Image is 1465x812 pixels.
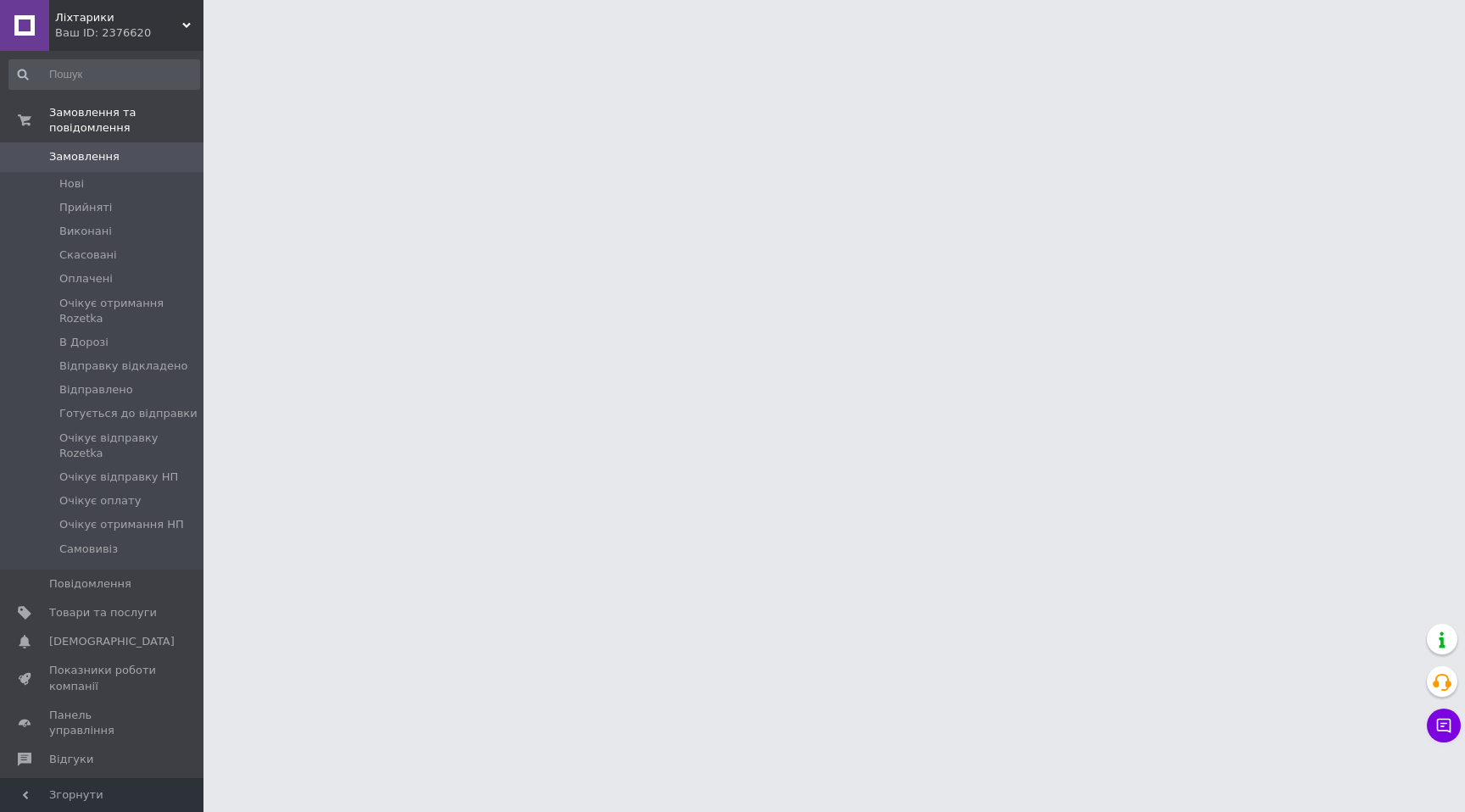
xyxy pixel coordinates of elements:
button: Чат з покупцем [1427,709,1461,742]
span: Очікує оплату [59,493,141,509]
span: Відправлено [59,382,133,398]
span: Замовлення [49,149,120,164]
span: Відгуки [49,752,93,767]
span: Очікує відправку НП [59,470,178,485]
span: В Дорозі [59,335,109,350]
span: Повідомлення [49,576,131,592]
span: Очікує отримання НП [59,517,184,532]
span: Прийняті [59,200,112,215]
span: Готується до відправки [59,406,198,421]
span: Відправку відкладено [59,359,187,374]
span: Нові [59,176,84,192]
span: Замовлення та повідомлення [49,105,203,136]
span: Товари та послуги [49,605,157,620]
span: [DEMOGRAPHIC_DATA] [49,634,175,649]
span: Виконані [59,224,112,239]
span: Показники роботи компанії [49,663,157,693]
input: Пошук [8,59,200,90]
div: Ваш ID: 2376620 [55,25,203,41]
span: Самовивіз [59,542,118,557]
span: Oчікує отримання Rozetka [59,296,198,326]
span: Оплачені [59,271,113,286]
span: Панель управління [49,708,157,738]
span: Очікує відправку Rozetka [59,431,198,461]
span: Скасовані [59,247,117,263]
span: Ліхтарики [55,10,182,25]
